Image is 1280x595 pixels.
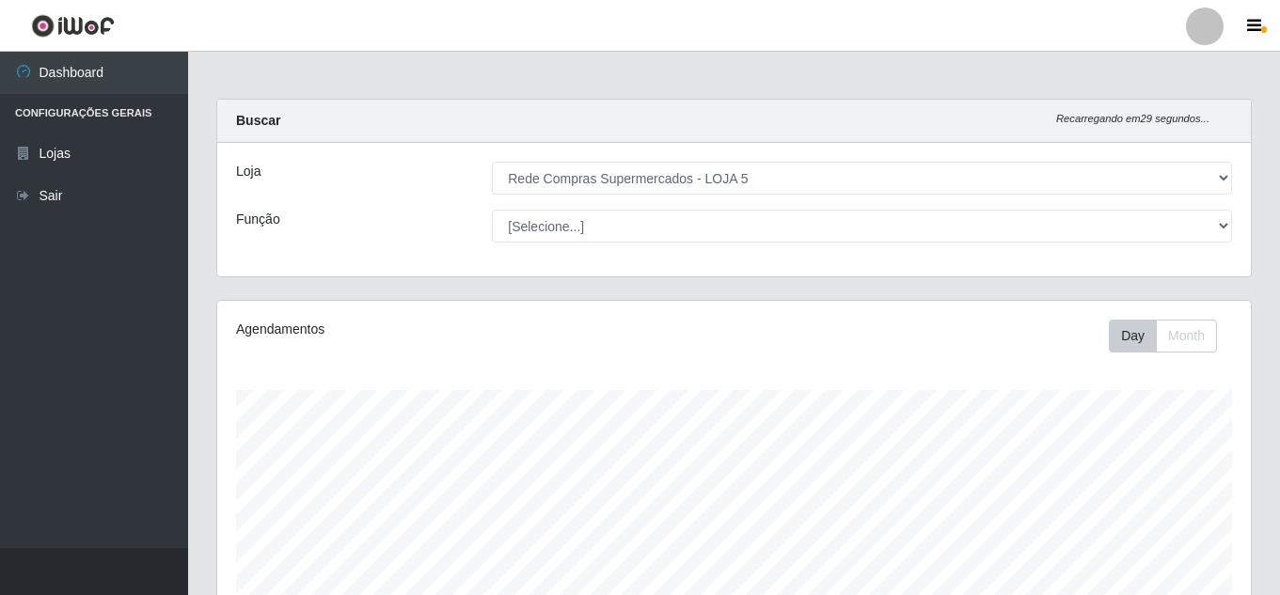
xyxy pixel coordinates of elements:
[1109,320,1217,352] div: First group
[1109,320,1157,352] button: Day
[236,320,635,339] div: Agendamentos
[236,113,280,128] strong: Buscar
[1109,320,1232,352] div: Toolbar with button groups
[31,14,115,38] img: CoreUI Logo
[1056,113,1209,124] i: Recarregando em 29 segundos...
[1156,320,1217,352] button: Month
[236,210,280,229] label: Função
[236,162,261,181] label: Loja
